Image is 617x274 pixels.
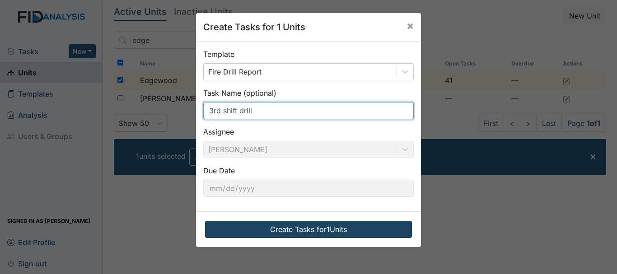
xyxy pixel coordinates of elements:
[407,19,414,32] span: ×
[399,13,421,38] button: Close
[203,165,235,176] label: Due Date
[203,126,234,137] label: Assignee
[203,49,234,60] label: Template
[203,20,305,34] h5: Create Tasks for 1 Units
[205,221,412,238] button: Create Tasks for1Units
[208,66,262,77] div: Fire Drill Report
[203,88,276,98] label: Task Name (optional)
